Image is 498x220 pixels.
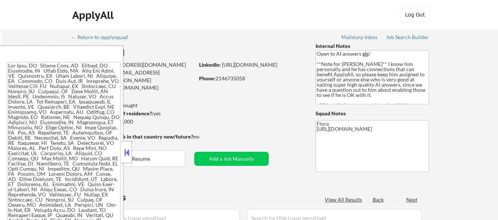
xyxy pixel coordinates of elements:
div: Next [406,196,418,203]
div: Mailslurp Inbox [341,35,378,40]
a: [URL][DOMAIN_NAME] [222,62,277,68]
div: View All Results [325,196,364,203]
div: Job Search Builder [386,35,429,40]
div: ApplyAll [72,9,116,21]
div: [EMAIL_ADDRESS][DOMAIN_NAME] [72,61,194,69]
div: [PERSON_NAME] [72,48,223,57]
strong: LinkedIn: [199,62,221,68]
button: Log Out [400,7,430,22]
div: 2146735058 [199,75,303,82]
strong: Will need Visa to work in that country now/future?: [72,133,195,140]
button: Add a Job Manually [194,152,269,166]
div: [PERSON_NAME][EMAIL_ADDRESS][DOMAIN_NAME] [72,77,194,91]
div: 43 sent / 220 bought [72,102,194,109]
a: ← Return to /applysquad [71,34,135,42]
strong: Phone: [199,75,216,81]
a: Mailslurp Inbox [341,34,378,42]
div: no [194,133,215,140]
div: ← Return to /applysquad [71,35,135,40]
div: $210,000 [72,118,194,125]
div: Internal Notes [316,42,429,50]
div: [EMAIL_ADDRESS][DOMAIN_NAME] [72,69,194,83]
div: Back [373,196,384,203]
a: Job Search Builder [386,34,429,42]
div: Squad Notes [316,110,429,117]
